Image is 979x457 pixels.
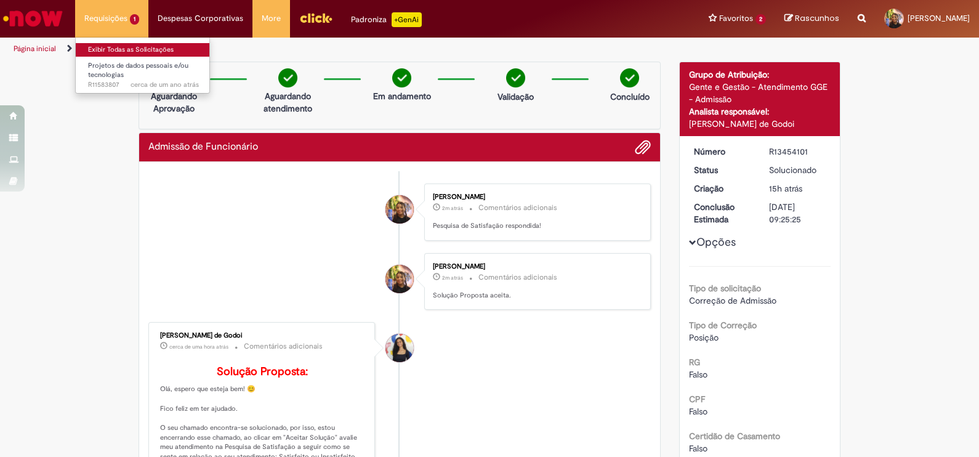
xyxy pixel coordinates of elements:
span: [PERSON_NAME] [908,13,970,23]
a: Página inicial [14,44,56,54]
span: Projetos de dados pessoais e/ou tecnologias [88,61,188,80]
span: R11583807 [88,80,199,90]
div: [PERSON_NAME] [433,193,638,201]
span: 1 [130,14,139,25]
b: Solução Proposta: [217,365,308,379]
img: check-circle-green.png [506,68,525,87]
span: cerca de um ano atrás [131,80,199,89]
a: Exibir Todas as Solicitações [76,43,211,57]
p: Pesquisa de Satisfação respondida! [433,221,638,231]
div: Solucionado [769,164,826,176]
dt: Número [685,145,760,158]
span: Correção de Admissão [689,295,776,306]
p: Concluído [610,91,650,103]
span: Posição [689,332,719,343]
small: Comentários adicionais [478,272,557,283]
div: 27/08/2025 18:03:14 [769,182,826,195]
img: ServiceNow [1,6,65,31]
p: Em andamento [373,90,431,102]
h2: Admissão de Funcionário Histórico de tíquete [148,142,258,153]
div: Gente e Gestão - Atendimento GGE - Admissão [689,81,831,105]
img: check-circle-green.png [392,68,411,87]
small: Comentários adicionais [244,341,323,352]
span: cerca de uma hora atrás [169,343,228,350]
span: Falso [689,406,707,417]
b: CPF [689,394,705,405]
span: Favoritos [719,12,753,25]
span: Requisições [84,12,127,25]
div: [PERSON_NAME] [433,263,638,270]
time: 05/06/2024 15:02:31 [131,80,199,89]
div: Analista responsável: [689,105,831,118]
div: [PERSON_NAME] de Godoi [689,118,831,130]
p: Aguardando Aprovação [144,90,204,115]
span: Rascunhos [795,12,839,24]
p: Aguardando atendimento [258,90,318,115]
b: Tipo de solicitação [689,283,761,294]
small: Comentários adicionais [478,203,557,213]
div: Grupo de Atribuição: [689,68,831,81]
time: 28/08/2025 09:25:41 [442,204,463,212]
div: [DATE] 09:25:25 [769,201,826,225]
time: 28/08/2025 08:37:53 [169,343,228,350]
img: click_logo_yellow_360x200.png [299,9,332,27]
a: Rascunhos [784,13,839,25]
dt: Conclusão Estimada [685,201,760,225]
span: 2m atrás [442,274,463,281]
img: check-circle-green.png [278,68,297,87]
span: 2m atrás [442,204,463,212]
ul: Trilhas de página [9,38,643,60]
p: +GenAi [392,12,422,27]
p: Solução Proposta aceita. [433,291,638,301]
div: Kelly Keffny Souza Duarte [385,195,414,224]
img: check-circle-green.png [620,68,639,87]
span: Falso [689,443,707,454]
span: Despesas Corporativas [158,12,243,25]
p: Validação [498,91,534,103]
span: More [262,12,281,25]
b: Certidão de Casamento [689,431,780,442]
dt: Criação [685,182,760,195]
span: Falso [689,369,707,380]
div: Ana Santos de Godoi [385,334,414,362]
div: Kelly Keffny Souza Duarte [385,265,414,293]
b: RG [689,357,700,368]
a: Aberto R11583807 : Projetos de dados pessoais e/ou tecnologias [76,59,211,86]
div: R13454101 [769,145,826,158]
b: Tipo de Correção [689,320,757,331]
ul: Requisições [75,37,210,94]
span: 15h atrás [769,183,802,194]
div: Padroniza [351,12,422,27]
div: [PERSON_NAME] de Godoi [160,332,365,339]
dt: Status [685,164,760,176]
time: 27/08/2025 18:03:14 [769,183,802,194]
time: 28/08/2025 09:25:25 [442,274,463,281]
span: 2 [755,14,766,25]
button: Adicionar anexos [635,139,651,155]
